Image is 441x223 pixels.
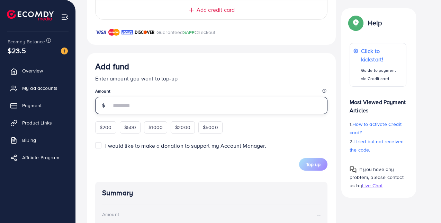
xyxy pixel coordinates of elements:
span: My ad accounts [22,85,57,92]
h3: Add fund [95,61,129,71]
span: If you have any problem, please contact us by [350,166,404,189]
p: Enter amount you want to top-up [95,74,327,83]
a: Overview [5,64,70,78]
a: Billing [5,133,70,147]
img: Popup guide [350,17,362,29]
img: brand [135,28,155,36]
img: Popup guide [350,166,357,173]
span: SAFE [183,29,195,36]
span: Top up [306,161,321,168]
h4: Summary [102,189,321,197]
span: Product Links [22,119,52,126]
div: Amount [102,211,119,218]
span: I would like to make a donation to support my Account Manager. [105,142,266,149]
img: logo [7,10,54,20]
legend: Amount [95,88,327,97]
strong: -- [317,211,321,218]
a: Affiliate Program [5,151,70,164]
p: Most Viewed Payment Articles [350,92,406,114]
a: Product Links [5,116,70,130]
span: Payment [22,102,42,109]
span: How to activate Credit card? [350,121,402,136]
iframe: Chat [412,192,436,218]
span: I tried but not received the code. [350,138,404,153]
img: image [61,48,68,54]
img: brand [95,28,107,36]
span: $1000 [148,124,163,131]
span: Live Chat [362,182,382,189]
a: My ad accounts [5,81,70,95]
span: Add credit card [197,6,235,14]
p: 1. [350,120,406,137]
img: menu [61,13,69,21]
p: Help [368,19,382,27]
span: $5000 [203,124,218,131]
img: brand [108,28,120,36]
span: $500 [124,124,136,131]
p: Guide to payment via Credit card [361,66,403,83]
a: Payment [5,98,70,112]
p: 2. [350,137,406,154]
span: Overview [22,67,43,74]
img: brand [121,28,133,36]
p: Guaranteed Checkout [156,28,216,36]
p: Click to kickstart! [361,47,403,63]
button: Top up [299,158,327,171]
span: $2000 [175,124,190,131]
span: Ecomdy Balance [8,38,45,45]
span: $200 [100,124,112,131]
span: Affiliate Program [22,154,59,161]
span: Billing [22,137,36,144]
span: $23.5 [8,45,26,55]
